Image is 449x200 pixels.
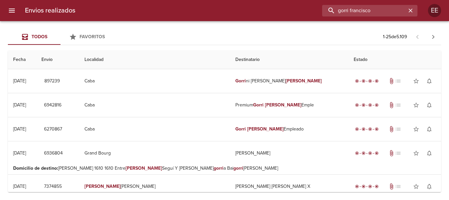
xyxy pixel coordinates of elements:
button: Activar notificaciones [423,99,436,112]
em: [PERSON_NAME] [286,78,322,84]
span: star_border [413,78,419,84]
button: Agregar a favoritos [410,123,423,136]
div: EE [428,4,441,17]
span: Tiene documentos adjuntos [388,126,395,132]
td: [PERSON_NAME] [PERSON_NAME] X [230,175,348,198]
span: No tiene pedido asociado [395,183,401,190]
span: No tiene pedido asociado [395,126,401,132]
td: Grand Bourg [79,141,230,165]
span: radio_button_checked [375,151,379,155]
th: Destinatario [230,50,348,69]
em: [PERSON_NAME] [265,102,301,108]
em: [PERSON_NAME] [84,184,121,189]
div: [DATE] [13,102,26,108]
span: radio_button_checked [368,127,372,131]
span: radio_button_checked [362,103,366,107]
p: 1 - 25 de 5.109 [383,34,407,40]
span: radio_button_checked [355,185,359,188]
span: 6936804 [44,149,63,157]
span: Todos [32,34,47,40]
span: radio_button_checked [368,151,372,155]
button: Agregar a favoritos [410,74,423,88]
span: No tiene pedido asociado [395,102,401,108]
span: radio_button_checked [355,103,359,107]
em: Gorri [235,126,246,132]
button: Agregar a favoritos [410,147,423,160]
em: Gorri [235,78,246,84]
em: Gorri [253,102,264,108]
span: Tiene documentos adjuntos [388,102,395,108]
button: Activar notificaciones [423,147,436,160]
span: Tiene documentos adjuntos [388,78,395,84]
span: notifications_none [426,102,433,108]
th: Estado [348,50,441,69]
h6: Envios realizados [25,5,75,16]
span: radio_button_checked [362,185,366,188]
span: radio_button_checked [362,151,366,155]
span: No tiene pedido asociado [395,150,401,157]
span: notifications_none [426,126,433,132]
span: Pagina anterior [410,33,425,40]
span: 6270867 [44,125,62,133]
button: Activar notificaciones [423,180,436,193]
button: menu [4,3,20,18]
button: Agregar a favoritos [410,180,423,193]
span: 897239 [44,77,60,85]
span: star_border [413,102,419,108]
th: Envio [36,50,79,69]
button: 6936804 [41,147,65,159]
span: notifications_none [426,78,433,84]
span: 7374855 [44,183,62,191]
div: Entregado [354,78,380,84]
p: [PERSON_NAME] 1610 1610 Entre Seguí Y [PERSON_NAME] a Bai [PERSON_NAME] [13,165,436,172]
span: radio_button_checked [375,79,379,83]
div: [DATE] [13,150,26,156]
button: 7374855 [41,181,64,193]
button: 6270867 [41,123,65,135]
span: radio_button_checked [375,103,379,107]
button: Agregar a favoritos [410,99,423,112]
span: radio_button_checked [362,79,366,83]
div: Entregado [354,150,380,157]
button: 897239 [41,75,62,87]
th: Localidad [79,50,230,69]
span: 6942816 [44,101,61,109]
div: [DATE] [13,184,26,189]
span: notifications_none [426,183,433,190]
span: No tiene pedido asociado [395,78,401,84]
input: buscar [322,5,406,16]
div: Entregado [354,126,380,132]
td: [PERSON_NAME] [230,141,348,165]
span: radio_button_checked [355,151,359,155]
span: radio_button_checked [375,127,379,131]
span: radio_button_checked [355,79,359,83]
span: star_border [413,150,419,157]
div: Entregado [354,183,380,190]
td: ni [PERSON_NAME] [230,69,348,93]
em: gorri [214,165,224,171]
td: [PERSON_NAME] [79,175,230,198]
b: Domicilio de destino : [13,165,58,171]
span: Pagina siguiente [425,29,441,45]
span: radio_button_checked [368,185,372,188]
td: Caba [79,93,230,117]
span: radio_button_checked [362,127,366,131]
button: 6942816 [41,99,64,111]
button: Activar notificaciones [423,123,436,136]
span: radio_button_checked [375,185,379,188]
td: Caba [79,69,230,93]
td: Caba [79,117,230,141]
span: notifications_none [426,150,433,157]
div: [DATE] [13,126,26,132]
span: star_border [413,126,419,132]
em: gorri [233,165,243,171]
span: Favoritos [80,34,105,40]
td: Empleado [230,117,348,141]
em: [PERSON_NAME] [126,165,162,171]
span: Tiene documentos adjuntos [388,183,395,190]
span: Tiene documentos adjuntos [388,150,395,157]
div: Abrir información de usuario [428,4,441,17]
em: [PERSON_NAME] [247,126,284,132]
span: radio_button_checked [368,103,372,107]
span: radio_button_checked [368,79,372,83]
